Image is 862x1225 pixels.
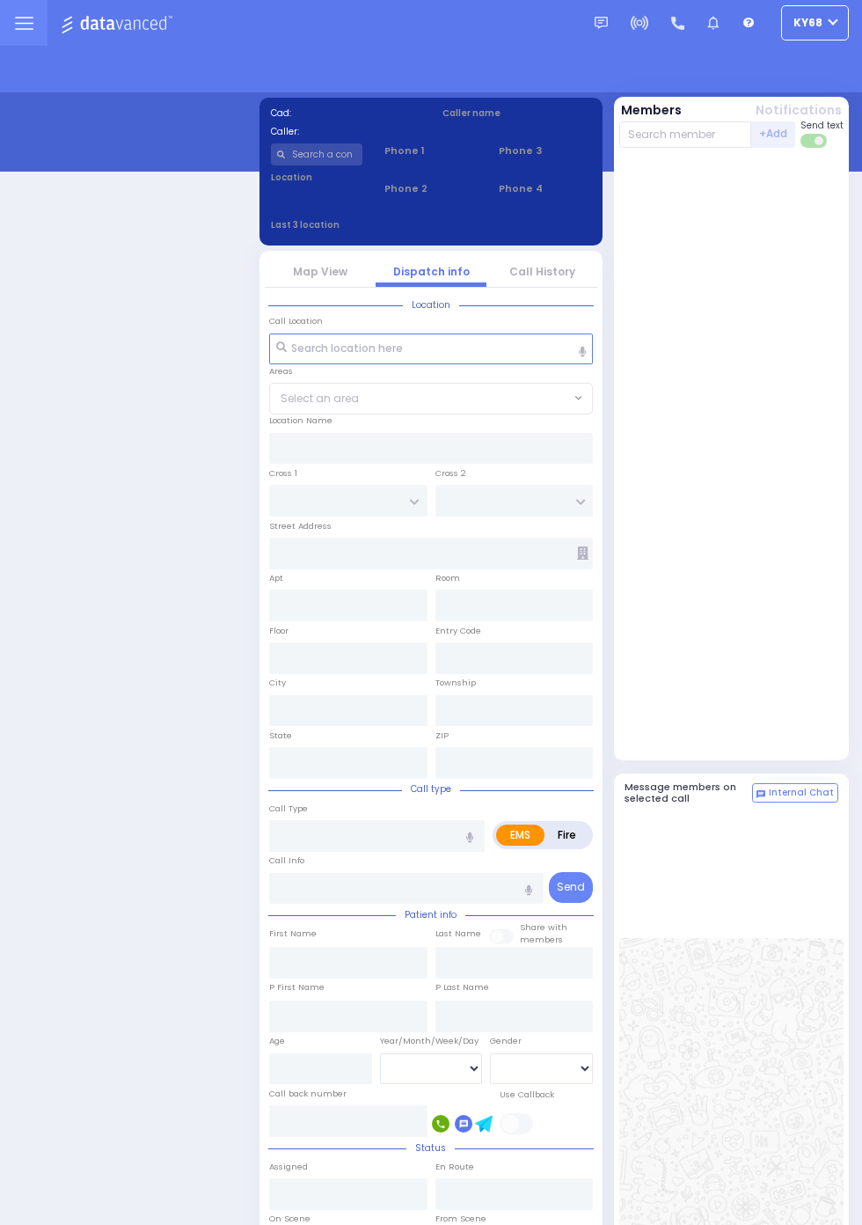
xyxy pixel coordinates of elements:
[435,677,476,689] label: Township
[756,790,765,799] img: comment-alt.png
[577,546,588,560] span: Other building occupants
[625,781,753,804] h5: Message members on selected call
[781,5,849,40] button: ky68
[269,520,332,532] label: Street Address
[269,1161,308,1173] label: Assigned
[269,855,304,867] label: Call Info
[396,908,465,921] span: Patient info
[269,928,317,940] label: First Name
[269,1088,347,1100] label: Call back number
[269,572,283,584] label: Apt
[769,787,834,799] span: Internal Chat
[435,1161,474,1173] label: En Route
[269,334,593,365] input: Search location here
[435,625,481,637] label: Entry Code
[403,298,459,312] span: Location
[271,125,420,138] label: Caller:
[269,414,332,427] label: Location Name
[435,981,489,994] label: P Last Name
[544,825,590,846] label: Fire
[499,143,591,158] span: Phone 3
[393,264,470,279] a: Dispatch info
[509,264,575,279] a: Call History
[269,315,323,327] label: Call Location
[271,106,420,120] label: Cad:
[800,119,844,132] span: Send text
[269,981,325,994] label: P First Name
[61,12,178,34] img: Logo
[269,730,292,742] label: State
[380,1035,483,1047] div: Year/Month/Week/Day
[269,1213,310,1225] label: On Scene
[500,1089,554,1101] label: Use Callback
[793,15,822,31] span: ky68
[496,825,544,846] label: EMS
[520,934,563,945] span: members
[271,143,363,165] input: Search a contact
[271,171,363,184] label: Location
[269,1035,285,1047] label: Age
[442,106,592,120] label: Caller name
[435,730,449,742] label: ZIP
[435,1213,486,1225] label: From Scene
[269,467,297,480] label: Cross 1
[384,143,477,158] span: Phone 1
[435,928,481,940] label: Last Name
[520,921,567,933] small: Share with
[281,391,359,407] span: Select an area
[621,101,682,120] button: Members
[269,625,289,637] label: Floor
[435,467,466,480] label: Cross 2
[406,1141,455,1155] span: Status
[499,181,591,196] span: Phone 4
[402,782,460,796] span: Call type
[384,181,477,196] span: Phone 2
[269,803,308,815] label: Call Type
[756,101,842,120] button: Notifications
[293,264,347,279] a: Map View
[549,872,593,903] button: Send
[752,783,838,803] button: Internal Chat
[619,121,752,148] input: Search member
[435,572,460,584] label: Room
[800,132,829,150] label: Turn off text
[269,677,286,689] label: City
[595,17,608,30] img: message.svg
[269,365,293,378] label: Areas
[490,1035,522,1047] label: Gender
[271,218,432,231] label: Last 3 location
